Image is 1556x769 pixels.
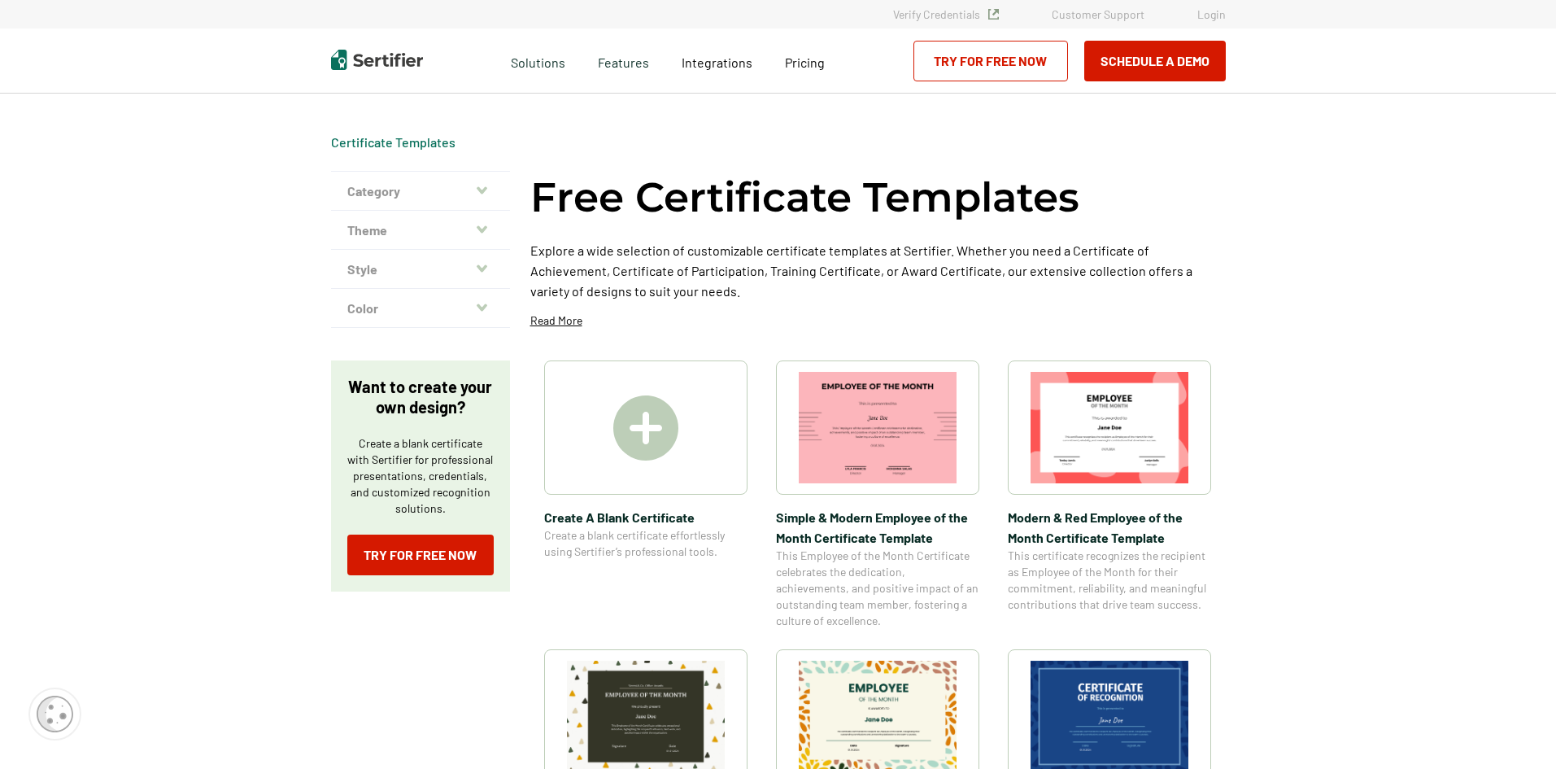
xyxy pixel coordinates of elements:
[776,360,979,629] a: Simple & Modern Employee of the Month Certificate TemplateSimple & Modern Employee of the Month C...
[682,55,752,70] span: Integrations
[530,171,1079,224] h1: Free Certificate Templates
[347,535,494,575] a: Try for Free Now
[785,50,825,71] a: Pricing
[1008,360,1211,629] a: Modern & Red Employee of the Month Certificate TemplateModern & Red Employee of the Month Certifi...
[1197,7,1226,21] a: Login
[331,172,510,211] button: Category
[544,527,747,560] span: Create a blank certificate effortlessly using Sertifier’s professional tools.
[1084,41,1226,81] button: Schedule a Demo
[1052,7,1144,21] a: Customer Support
[1031,372,1188,483] img: Modern & Red Employee of the Month Certificate Template
[347,435,494,517] p: Create a blank certificate with Sertifier for professional presentations, credentials, and custom...
[682,50,752,71] a: Integrations
[347,377,494,417] p: Want to create your own design?
[331,250,510,289] button: Style
[776,507,979,548] span: Simple & Modern Employee of the Month Certificate Template
[37,696,73,732] img: Cookie Popup Icon
[331,50,423,70] img: Sertifier | Digital Credentialing Platform
[544,507,747,527] span: Create A Blank Certificate
[785,55,825,70] span: Pricing
[331,134,455,151] span: Certificate Templates
[1008,507,1211,548] span: Modern & Red Employee of the Month Certificate Template
[913,41,1068,81] a: Try for Free Now
[776,548,979,629] span: This Employee of the Month Certificate celebrates the dedication, achievements, and positive impa...
[331,134,455,150] a: Certificate Templates
[331,134,455,151] div: Breadcrumb
[1008,548,1211,613] span: This certificate recognizes the recipient as Employee of the Month for their commitment, reliabil...
[331,289,510,328] button: Color
[530,312,582,329] p: Read More
[530,240,1226,301] p: Explore a wide selection of customizable certificate templates at Sertifier. Whether you need a C...
[331,211,510,250] button: Theme
[893,7,999,21] a: Verify Credentials
[598,50,649,71] span: Features
[988,9,999,20] img: Verified
[511,50,565,71] span: Solutions
[1475,691,1556,769] iframe: Chat Widget
[613,395,678,461] img: Create A Blank Certificate
[799,372,957,483] img: Simple & Modern Employee of the Month Certificate Template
